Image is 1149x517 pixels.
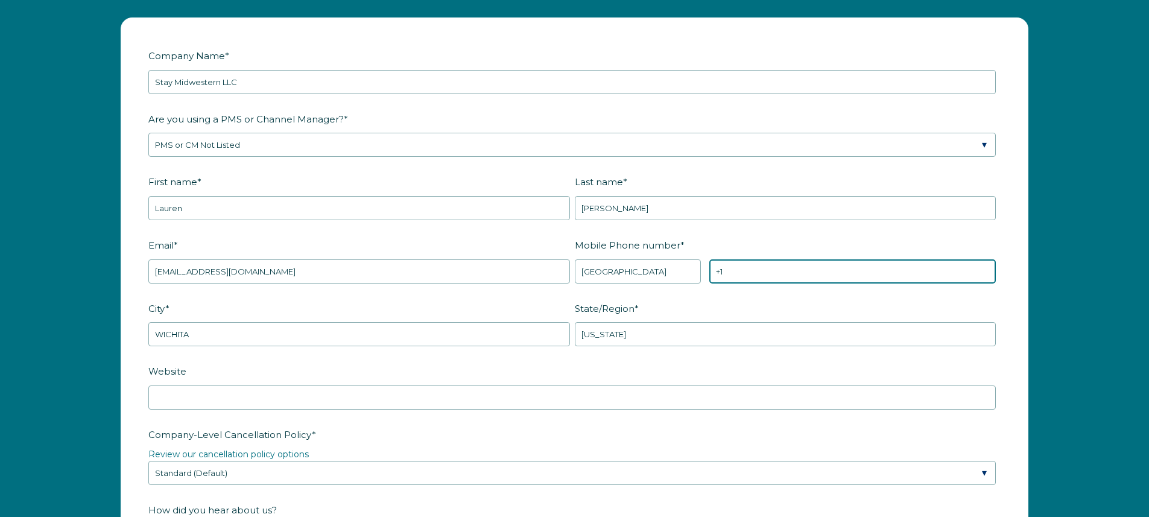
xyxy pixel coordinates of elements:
[148,362,186,381] span: Website
[148,449,309,460] a: Review our cancellation policy options
[148,173,197,191] span: First name
[575,236,680,255] span: Mobile Phone number
[148,46,225,65] span: Company Name
[148,425,312,444] span: Company-Level Cancellation Policy
[148,299,165,318] span: City
[148,110,344,128] span: Are you using a PMS or Channel Manager?
[148,236,174,255] span: Email
[575,299,635,318] span: State/Region
[575,173,623,191] span: Last name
